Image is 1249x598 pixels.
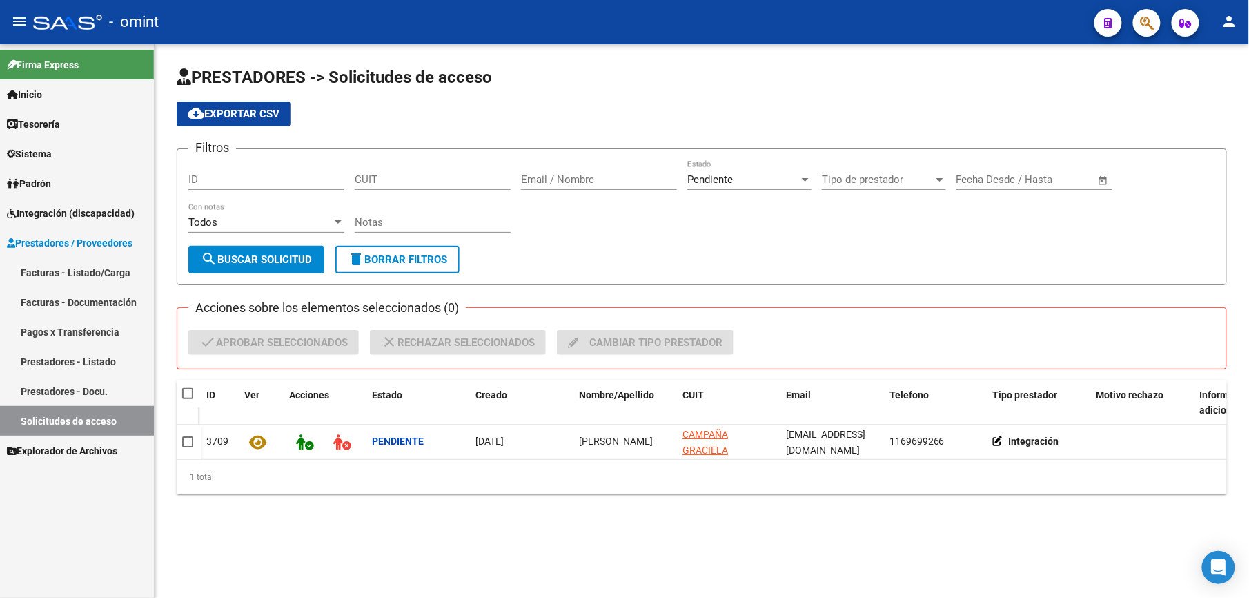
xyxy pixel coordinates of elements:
span: Email [786,389,811,401]
h3: Acciones sobre los elementos seleccionados (0) [188,298,466,318]
div: Open Intercom Messenger [1202,551,1235,584]
datatable-header-cell: Ver [239,380,284,426]
span: 1169699266 [889,436,945,447]
span: Nombre/Apellido [579,389,654,401]
button: Rechazar seleccionados [370,330,546,355]
span: Creado [475,389,507,401]
span: Integración (discapacidad) [7,206,135,221]
datatable-header-cell: CUIT [677,380,780,426]
button: Open calendar [1096,173,1112,189]
button: Exportar CSV [177,102,291,126]
span: Tesorería [7,117,60,132]
span: Motivo rechazo [1096,389,1164,401]
mat-icon: close [381,334,397,350]
div: 1 total [177,460,1227,494]
datatable-header-cell: Motivo rechazo [1091,380,1194,426]
mat-icon: check [199,334,216,350]
mat-icon: person [1221,13,1238,30]
datatable-header-cell: Tipo prestador [987,380,1091,426]
h3: Filtros [188,138,236,157]
span: CUIT [682,389,704,401]
button: Buscar solicitud [188,246,324,273]
span: [DATE] [475,436,504,447]
span: Sistema [7,146,52,162]
datatable-header-cell: ID [201,380,239,426]
span: Rechazar seleccionados [381,330,535,355]
span: Tipo de prestador [822,173,934,186]
button: Cambiar tipo prestador [557,330,734,355]
span: ID [206,389,215,401]
button: Aprobar seleccionados [188,330,359,355]
span: - omint [109,7,159,37]
span: Borrar Filtros [348,253,447,266]
span: Pendiente [687,173,733,186]
datatable-header-cell: Estado [366,380,470,426]
span: Padrón [7,176,51,191]
button: Borrar Filtros [335,246,460,273]
span: Graciela Campaña [579,436,653,447]
span: Firma Express [7,57,79,73]
span: 3709 [206,436,228,447]
span: Telefono [889,389,929,401]
span: Prestadores / Proveedores [7,235,132,251]
span: licgracielacampana@gmail.com [786,429,865,456]
input: Fecha inicio [956,173,1012,186]
span: Ver [244,389,259,401]
datatable-header-cell: Creado [470,380,573,426]
datatable-header-cell: Nombre/Apellido [573,380,677,426]
mat-icon: menu [11,13,28,30]
span: Aprobar seleccionados [199,330,348,355]
strong: Pendiente [372,436,424,447]
span: Buscar solicitud [201,253,312,266]
strong: Integración [1009,436,1059,447]
span: Cambiar tipo prestador [568,330,722,355]
datatable-header-cell: Acciones [284,380,366,426]
datatable-header-cell: Telefono [884,380,987,426]
span: CAMPAÑA GRACIELA [682,429,728,456]
mat-icon: cloud_download [188,105,204,122]
mat-icon: delete [348,251,364,267]
mat-icon: search [201,251,217,267]
span: Estado [372,389,402,401]
span: Tipo prestador [993,389,1058,401]
datatable-header-cell: Email [780,380,884,426]
span: Explorador de Archivos [7,443,117,459]
span: PRESTADORES -> Solicitudes de acceso [177,68,492,87]
span: Inicio [7,87,42,102]
span: Acciones [289,389,329,401]
input: Fecha fin [1025,173,1092,186]
span: Todos [188,216,217,229]
span: Exportar CSV [188,108,279,120]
